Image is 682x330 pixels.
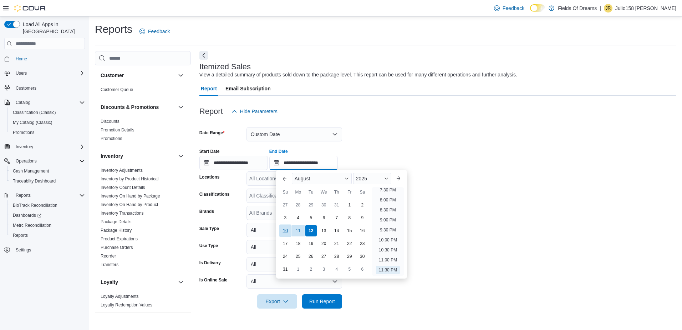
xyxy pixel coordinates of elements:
[13,178,56,184] span: Traceabilty Dashboard
[1,82,88,93] button: Customers
[372,187,404,276] ul: Time
[558,4,597,12] p: Fields Of Dreams
[148,28,170,35] span: Feedback
[305,212,317,224] div: day-5
[199,149,220,154] label: Start Date
[292,251,304,262] div: day-25
[13,202,57,208] span: BioTrack Reconciliation
[10,118,55,127] a: My Catalog (Classic)
[331,225,342,236] div: day-14
[357,264,368,275] div: day-6
[199,62,251,71] h3: Itemized Sales
[14,5,46,12] img: Cova
[13,246,34,254] a: Settings
[4,51,85,274] nav: Complex example
[13,168,49,174] span: Cash Management
[292,199,304,211] div: day-28
[13,55,30,63] a: Home
[101,168,143,173] a: Inventory Adjustments
[16,70,27,76] span: Users
[13,212,41,218] span: Dashboards
[376,236,400,244] li: 10:00 PM
[95,166,191,272] div: Inventory
[199,243,218,249] label: Use Type
[305,186,317,198] div: Tu
[305,264,317,275] div: day-2
[101,262,118,267] span: Transfers
[13,222,51,228] span: Metrc Reconciliation
[344,199,355,211] div: day-1
[95,292,191,312] div: Loyalty
[10,231,31,240] a: Reports
[101,245,133,250] a: Purchase Orders
[7,117,88,127] button: My Catalog (Classic)
[318,251,330,262] div: day-27
[95,85,191,97] div: Customer
[305,199,317,211] div: day-29
[199,71,517,79] div: View a detailed summary of products sold down to the package level. This report can be used for m...
[199,191,230,197] label: Classifications
[10,177,58,185] a: Traceabilty Dashboard
[101,104,175,111] button: Discounts & Promotions
[331,186,342,198] div: Th
[13,142,85,151] span: Inventory
[101,119,119,124] a: Discounts
[331,251,342,262] div: day-28
[292,212,304,224] div: day-4
[344,264,355,275] div: day-5
[101,119,119,124] span: Discounts
[357,238,368,249] div: day-23
[10,128,85,137] span: Promotions
[292,264,304,275] div: day-1
[356,176,367,181] span: 2025
[491,1,527,15] a: Feedback
[318,225,330,236] div: day-13
[246,257,342,271] button: All
[101,136,122,141] span: Promotions
[240,108,278,115] span: Hide Parameters
[101,302,152,308] span: Loyalty Redemption Values
[13,191,34,200] button: Reports
[7,220,88,230] button: Metrc Reconciliation
[101,152,175,160] button: Inventory
[357,251,368,262] div: day-30
[7,200,88,210] button: BioTrack Reconciliation
[1,97,88,107] button: Catalog
[101,194,160,199] a: Inventory On Hand by Package
[177,71,185,80] button: Customer
[344,186,355,198] div: Fr
[10,167,85,175] span: Cash Management
[177,103,185,111] button: Discounts & Promotions
[10,211,85,220] span: Dashboards
[344,238,355,249] div: day-22
[280,186,291,198] div: Su
[95,117,191,146] div: Discounts & Promotions
[7,210,88,220] a: Dashboards
[280,199,291,211] div: day-27
[377,186,399,194] li: 7:30 PM
[357,186,368,198] div: Sa
[101,127,134,133] span: Promotion Details
[7,127,88,137] button: Promotions
[10,221,85,230] span: Metrc Reconciliation
[331,264,342,275] div: day-4
[101,219,132,224] a: Package Details
[177,278,185,286] button: Loyalty
[101,236,138,241] a: Product Expirations
[13,130,35,135] span: Promotions
[280,264,291,275] div: day-31
[101,202,158,207] span: Inventory On Hand by Product
[246,274,342,289] button: All
[16,144,33,150] span: Inventory
[318,186,330,198] div: We
[199,174,220,180] label: Locations
[280,251,291,262] div: day-24
[292,238,304,249] div: day-18
[1,142,88,152] button: Inventory
[101,294,139,299] a: Loyalty Adjustments
[1,54,88,64] button: Home
[95,22,132,36] h1: Reports
[101,87,133,92] a: Customer Queue
[530,4,545,12] input: Dark Mode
